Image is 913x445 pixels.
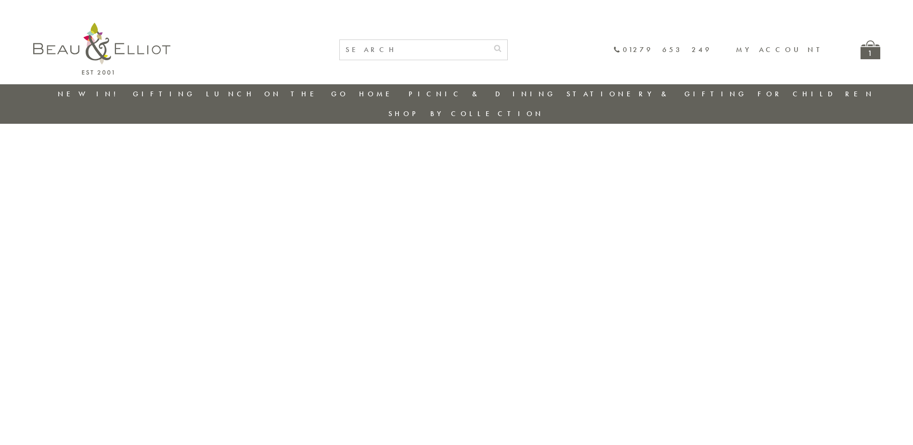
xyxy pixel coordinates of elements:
[206,89,348,99] a: Lunch On The Go
[58,89,122,99] a: New in!
[566,89,747,99] a: Stationery & Gifting
[133,89,195,99] a: Gifting
[33,23,170,75] img: logo
[409,89,556,99] a: Picnic & Dining
[340,40,488,60] input: SEARCH
[359,89,398,99] a: Home
[388,109,544,118] a: Shop by collection
[758,89,874,99] a: For Children
[861,40,880,59] a: 1
[613,46,712,54] a: 01279 653 249
[736,45,827,54] a: My account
